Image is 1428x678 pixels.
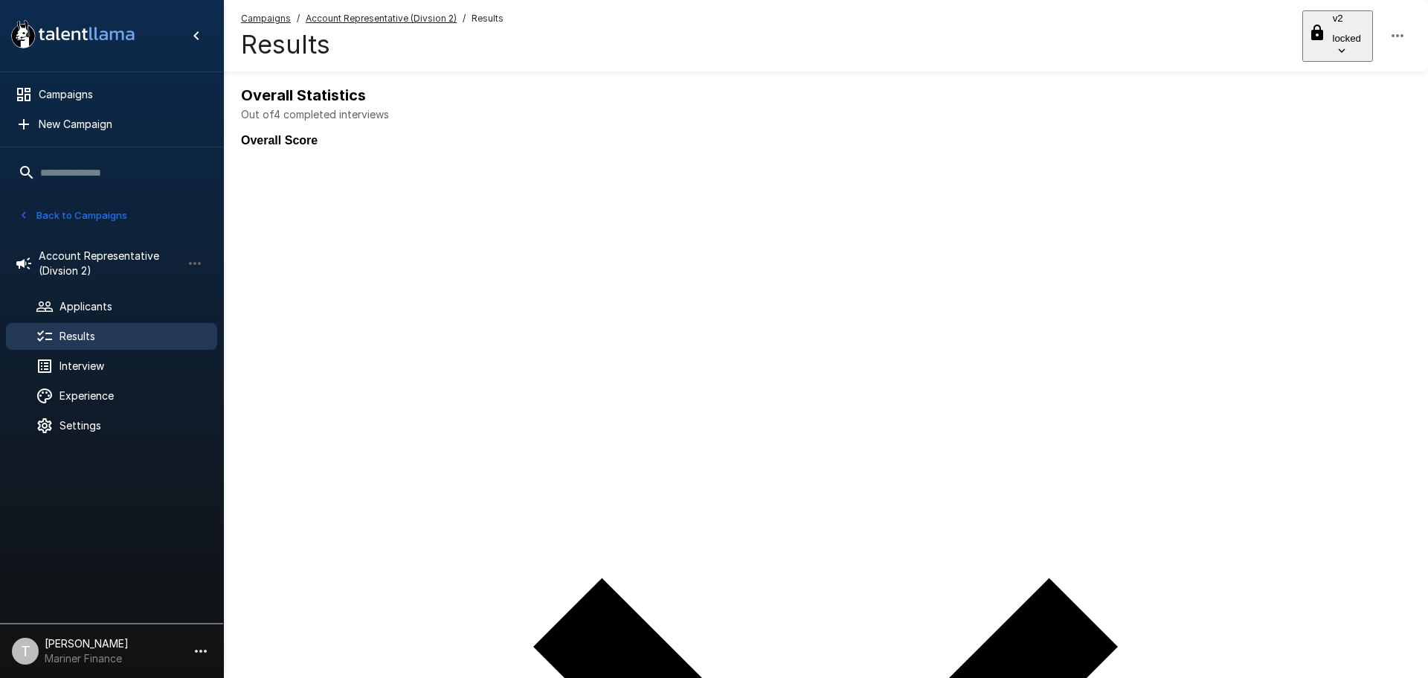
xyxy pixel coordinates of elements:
[241,86,366,104] b: Overall Statistics
[472,11,504,26] span: Results
[241,29,504,60] h4: Results
[1333,13,1343,24] span: v2
[1326,33,1367,44] span: locked
[241,13,291,24] u: Campaigns
[1302,10,1373,62] button: v2locked
[463,11,466,26] span: /
[241,134,318,147] b: Overall Score
[306,13,457,24] u: Account Representative (Divsion 2)
[297,11,300,26] span: /
[241,107,1410,122] p: Out of 4 completed interviews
